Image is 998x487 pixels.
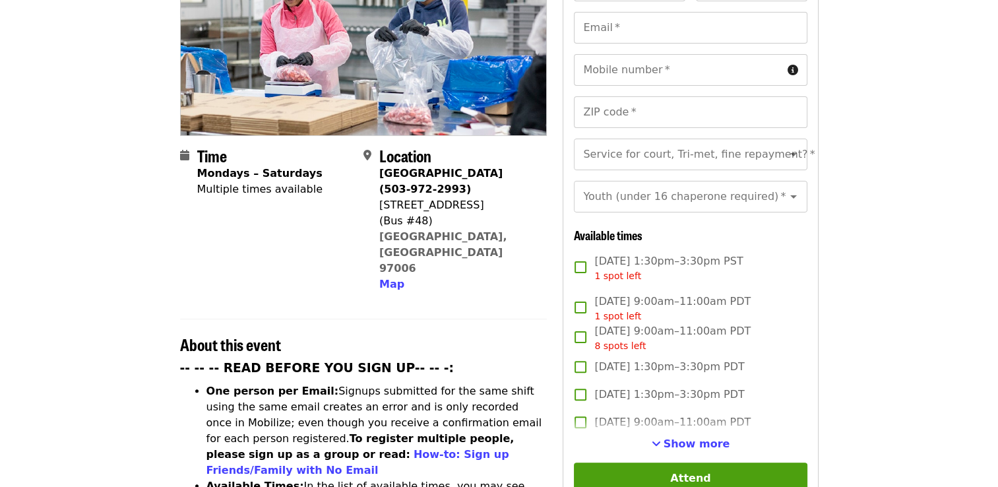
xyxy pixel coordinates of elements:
div: [STREET_ADDRESS] [379,197,536,213]
span: 1 spot left [594,271,641,281]
span: [DATE] 9:00am–11:00am PDT [594,294,751,323]
input: Email [574,12,807,44]
strong: To register multiple people, please sign up as a group or read: [206,432,515,461]
span: Map [379,278,404,290]
a: [GEOGRAPHIC_DATA], [GEOGRAPHIC_DATA] 97006 [379,230,507,275]
span: [DATE] 9:00am–11:00am PDT [594,323,751,353]
span: [DATE] 1:30pm–3:30pm PST [594,253,743,283]
button: Map [379,276,404,292]
span: Time [197,144,227,167]
span: 1 spot left [594,311,641,321]
strong: One person per Email: [206,385,339,397]
span: Location [379,144,431,167]
div: Multiple times available [197,181,323,197]
span: 8 spots left [594,341,646,351]
span: Available times [574,226,642,243]
i: map-marker-alt icon [363,149,371,162]
li: Signups submitted for the same shift using the same email creates an error and is only recorded o... [206,383,547,478]
strong: -- -- -- READ BEFORE YOU SIGN UP-- -- -: [180,361,454,375]
span: Show more [664,438,730,450]
strong: Mondays – Saturdays [197,167,323,179]
input: Mobile number [574,54,782,86]
i: circle-info icon [788,64,798,77]
button: Open [784,187,803,206]
a: How-to: Sign up Friends/Family with No Email [206,448,509,476]
button: Open [784,145,803,164]
input: ZIP code [574,96,807,128]
i: calendar icon [180,149,189,162]
strong: [GEOGRAPHIC_DATA] (503-972-2993) [379,167,503,195]
span: [DATE] 1:30pm–3:30pm PDT [594,387,744,403]
span: [DATE] 9:00am–11:00am PDT [594,414,751,430]
span: [DATE] 1:30pm–3:30pm PDT [594,359,744,375]
span: About this event [180,333,281,356]
button: See more timeslots [652,436,730,452]
div: (Bus #48) [379,213,536,229]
